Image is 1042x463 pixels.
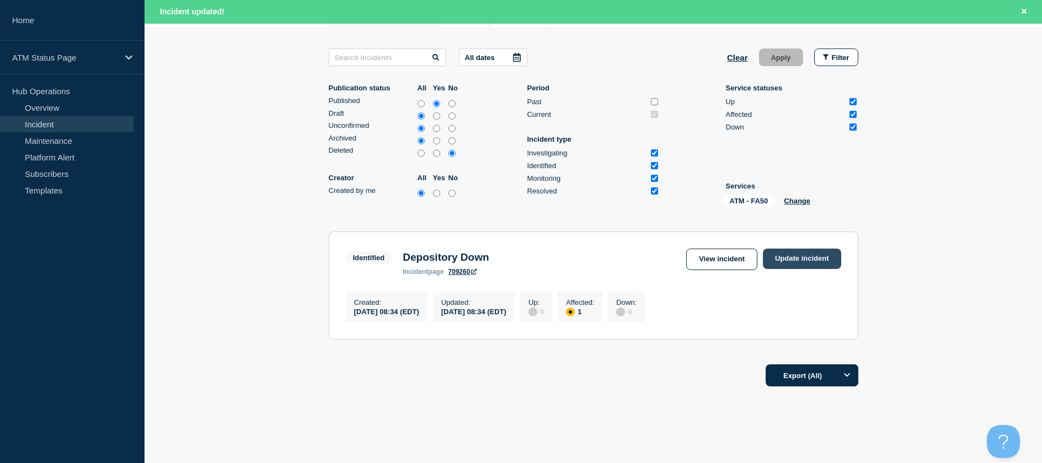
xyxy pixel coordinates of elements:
input: all [418,98,425,109]
div: archived [329,134,461,147]
input: no [448,148,456,159]
span: ATM - FA50 [723,195,776,207]
label: All [418,174,430,182]
span: Identified [346,251,392,264]
input: yes [433,123,440,134]
button: Options [836,364,858,386]
button: Apply [759,49,803,66]
label: No [448,84,461,92]
input: Identified [651,162,658,169]
div: deleted [329,146,461,159]
h3: Depository Down [403,251,489,263]
button: Change [784,197,810,205]
div: 1 [566,306,594,316]
input: Affected [849,111,857,118]
a: View incident [686,249,757,270]
span: Filter [832,53,849,62]
input: Resolved [651,187,658,195]
div: [DATE] 08:34 (EDT) [354,306,419,316]
div: published [329,96,461,109]
div: Identified [527,161,646,170]
p: Up : [528,298,544,306]
input: all [418,148,425,159]
div: Archived [329,134,415,142]
div: unconfirmed [329,121,461,134]
p: Services [726,182,858,190]
input: yes [433,136,440,147]
div: createdByMe [329,186,461,199]
button: All dates [459,49,527,66]
input: Search incidents [329,49,446,66]
input: no [448,123,456,134]
div: [DATE] 08:34 (EDT) [441,306,506,316]
input: all [418,123,425,134]
div: Unconfirmed [329,121,415,130]
input: no [448,136,456,147]
p: Incident type [527,135,660,143]
div: Past [527,98,646,106]
a: 709260 [448,268,477,276]
p: Updated : [441,298,506,306]
label: Yes [433,174,446,182]
input: no [448,98,456,109]
div: 0 [528,306,544,316]
p: Publication status [329,84,415,92]
span: incident [403,268,428,276]
p: Creator [329,174,415,182]
div: Investigating [527,149,646,157]
input: yes [433,188,440,199]
div: disabled [528,308,537,316]
span: Incident updated! [160,7,225,16]
input: Past [651,98,658,105]
p: All dates [465,53,495,62]
input: no [448,111,456,122]
div: disabled [616,308,625,316]
button: Clear [727,49,748,66]
div: Resolved [527,187,646,195]
div: Up [726,98,845,106]
input: all [418,136,425,147]
p: Period [527,84,660,92]
label: Yes [433,84,446,92]
input: Down [849,123,857,131]
p: ATM Status Page [12,53,118,62]
input: Investigating [651,149,658,157]
iframe: Help Scout Beacon - Open [987,425,1020,458]
div: draft [329,109,461,122]
div: Affected [726,110,845,119]
input: Up [849,98,857,105]
button: Export (All) [766,364,858,386]
label: No [448,174,461,182]
input: all [418,188,425,199]
div: Draft [329,109,415,117]
div: Down [726,123,845,131]
div: Created by me [329,186,415,195]
button: Close banner [1017,6,1031,18]
p: Affected : [566,298,594,306]
p: Created : [354,298,419,306]
div: 0 [616,306,637,316]
div: affected [566,308,575,316]
button: Filter [814,49,858,66]
div: Current [527,110,646,119]
a: Update incident [763,249,841,269]
div: Published [329,96,415,105]
p: Down : [616,298,637,306]
input: no [448,188,456,199]
input: yes [433,98,440,109]
div: Monitoring [527,174,646,182]
div: Deleted [329,146,415,154]
input: Current [651,111,658,118]
input: yes [433,111,440,122]
label: All [418,84,430,92]
input: yes [433,148,440,159]
input: all [418,111,425,122]
p: Service statuses [726,84,858,92]
input: Monitoring [651,175,658,182]
p: page [403,268,443,276]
